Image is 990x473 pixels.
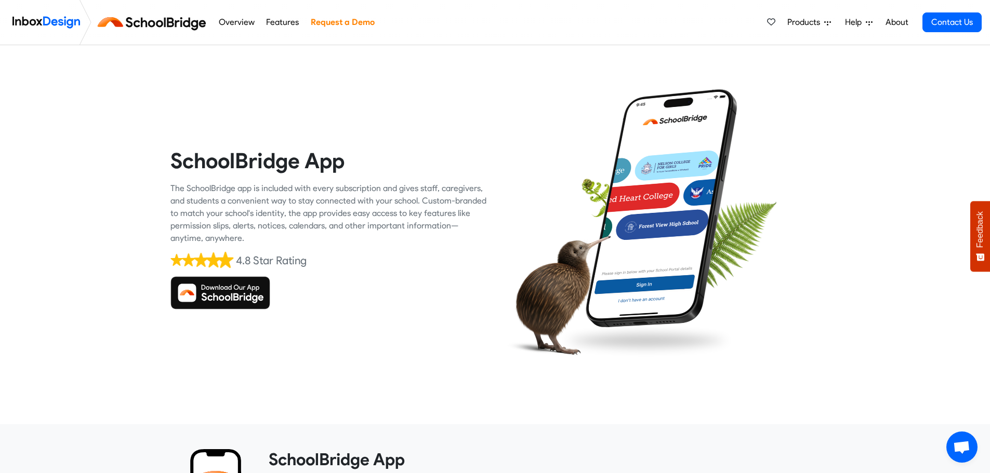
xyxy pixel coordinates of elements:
a: Products [783,12,835,33]
a: Help [841,12,877,33]
div: 4.8 Star Rating [236,253,307,268]
heading: SchoolBridge App [170,147,487,174]
img: schoolbridge logo [96,10,213,35]
a: About [882,12,911,33]
a: Request a Demo [308,12,377,33]
span: Feedback [975,211,985,248]
a: Features [263,12,302,33]
span: Products [787,16,824,29]
a: Contact Us [922,12,982,32]
div: The SchoolBridge app is included with every subscription and gives staff, caregivers, and student... [170,182,487,245]
img: shadow.png [557,321,736,360]
span: Help [845,16,866,29]
img: Download SchoolBridge App [170,276,270,309]
a: Overview [216,12,257,33]
button: Feedback - Show survey [970,201,990,272]
img: kiwi_bird.png [503,226,611,364]
img: phone.png [578,88,745,328]
heading: SchoolBridge App [269,449,812,470]
div: Open chat [946,431,978,463]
